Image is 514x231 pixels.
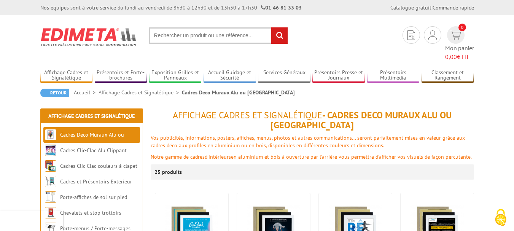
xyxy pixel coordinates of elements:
a: Affichage Cadres et Signalétique [48,113,135,119]
a: Présentoirs Multimédia [367,69,420,82]
li: Cadres Deco Muraux Alu ou [GEOGRAPHIC_DATA] [182,89,295,96]
span: 0 [458,24,466,31]
a: Cadres Clic-Clac couleurs à clapet [60,162,137,169]
img: Cadres et Présentoirs Extérieur [45,176,56,187]
span: Mon panier [445,44,474,61]
div: Nos équipes sont à votre service du lundi au vendredi de 8h30 à 12h30 et de 13h30 à 17h30 [40,4,302,11]
button: Cookies (fenêtre modale) [487,205,514,231]
img: devis rapide [428,30,437,40]
input: Rechercher un produit ou une référence... [149,27,288,44]
img: Cadres Clic-Clac couleurs à clapet [45,160,56,172]
span: € HT [445,53,474,61]
img: Porte-affiches de sol sur pied [45,191,56,203]
img: Edimeta [40,23,137,51]
a: Affichage Cadres et Signalétique [40,69,93,82]
a: Accueil [74,89,99,96]
strong: 01 46 81 33 03 [261,4,302,11]
span: Affichage Cadres et Signalétique [173,109,322,121]
a: Présentoirs Presse et Journaux [312,69,365,82]
a: Commande rapide [433,4,474,11]
a: Cadres Clic-Clac Alu Clippant [60,147,127,154]
a: Services Généraux [258,69,310,82]
input: rechercher [271,27,288,44]
a: Cadres Deco Muraux Alu ou [GEOGRAPHIC_DATA] [45,131,124,154]
a: Chevalets et stop trottoirs [60,209,121,216]
font: en aluminium et bois à ouverture par l'arrière vous permettra d’afficher vos visuels de façon per... [231,153,472,160]
img: Cadres Deco Muraux Alu ou Bois [45,129,56,140]
a: Exposition Grilles et Panneaux [149,69,202,82]
a: Accueil Guidage et Sécurité [204,69,256,82]
a: Porte-affiches de sol sur pied [60,194,127,201]
a: Présentoirs et Porte-brochures [95,69,147,82]
a: Retour [40,89,69,97]
img: Chevalets et stop trottoirs [45,207,56,218]
span: 0,00 [445,53,457,61]
font: Vos publicités, informations, posters, affiches, menus, photos et autres communications... seront... [151,134,465,149]
a: Affichage Cadres et Signalétique [99,89,182,96]
font: Notre gamme de cadres [151,153,205,160]
h1: - Cadres Deco Muraux Alu ou [GEOGRAPHIC_DATA] [151,110,474,131]
p: 25 produits [154,164,183,180]
a: Catalogue gratuit [390,4,431,11]
a: Classement et Rangement [422,69,474,82]
a: Cadres et Présentoirs Extérieur [60,178,132,185]
img: devis rapide [407,30,415,40]
font: d'intérieurs [205,153,231,160]
img: Cookies (fenêtre modale) [491,208,510,227]
img: devis rapide [450,31,461,40]
a: devis rapide 0 Mon panier 0,00€ HT [445,26,474,61]
div: | [390,4,474,11]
